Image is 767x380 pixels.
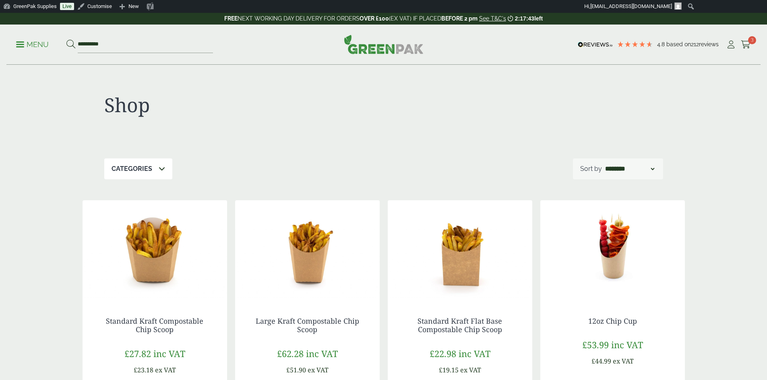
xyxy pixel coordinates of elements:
[16,40,49,48] a: Menu
[83,200,227,301] img: chip scoop
[153,347,185,359] span: inc VAT
[106,316,203,335] a: Standard Kraft Compostable Chip Scoop
[344,35,424,54] img: GreenPak Supplies
[588,316,637,326] a: 12oz Chip Cup
[155,366,176,374] span: ex VAT
[691,41,699,47] span: 212
[430,347,456,359] span: £22.98
[439,366,459,374] span: £19.15
[666,41,691,47] span: Based on
[60,3,74,10] a: Live
[590,3,672,9] span: [EMAIL_ADDRESS][DOMAIN_NAME]
[611,339,643,351] span: inc VAT
[124,347,151,359] span: £27.82
[388,200,532,301] img: chip scoop
[741,41,751,49] i: Cart
[418,316,502,335] a: Standard Kraft Flat Base Compostable Chip Scoop
[286,366,306,374] span: £51.90
[104,93,384,117] h1: Shop
[540,200,685,301] img: 5.5oz Grazing Charcuterie Cup with food
[134,366,153,374] span: £23.18
[306,347,338,359] span: inc VAT
[741,39,751,51] a: 3
[748,36,756,44] span: 3
[591,357,611,366] span: £44.99
[580,164,602,174] p: Sort by
[16,40,49,49] p: Menu
[441,15,478,22] strong: BEFORE 2 pm
[699,41,719,47] span: reviews
[617,41,653,48] div: 4.79 Stars
[459,347,490,359] span: inc VAT
[256,316,359,335] a: Large Kraft Compostable Chip Scoop
[479,15,506,22] a: See T&C's
[582,339,609,351] span: £53.99
[235,200,380,301] img: chip scoop
[726,41,736,49] i: My Account
[460,366,481,374] span: ex VAT
[578,42,613,47] img: REVIEWS.io
[360,15,389,22] strong: OVER £100
[613,357,634,366] span: ex VAT
[224,15,238,22] strong: FREE
[604,164,656,174] select: Shop order
[534,15,543,22] span: left
[308,366,329,374] span: ex VAT
[657,41,666,47] span: 4.8
[112,164,152,174] p: Categories
[277,347,304,359] span: £62.28
[515,15,534,22] span: 2:17:43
